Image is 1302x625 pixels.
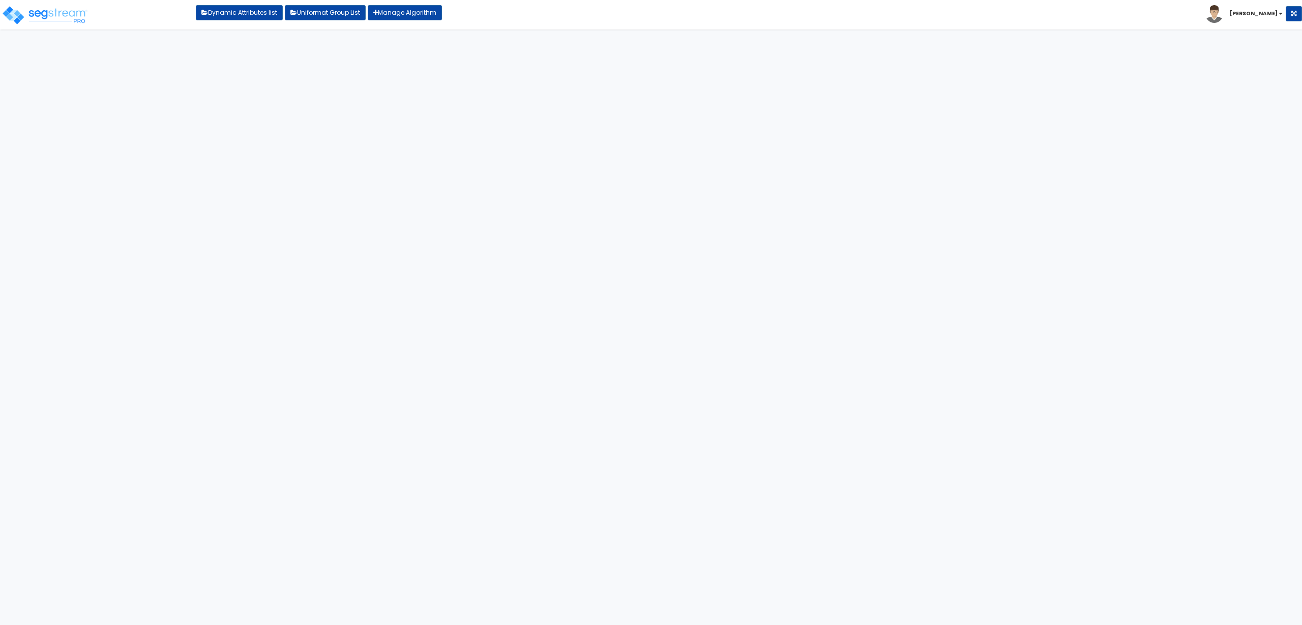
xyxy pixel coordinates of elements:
button: Dynamic Attributes list [196,5,283,20]
img: avatar.png [1205,5,1223,23]
img: logo_pro_r.png [2,5,88,25]
a: Manage Algorithm [368,5,442,20]
button: Uniformat Group List [285,5,366,20]
b: [PERSON_NAME] [1230,10,1278,17]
